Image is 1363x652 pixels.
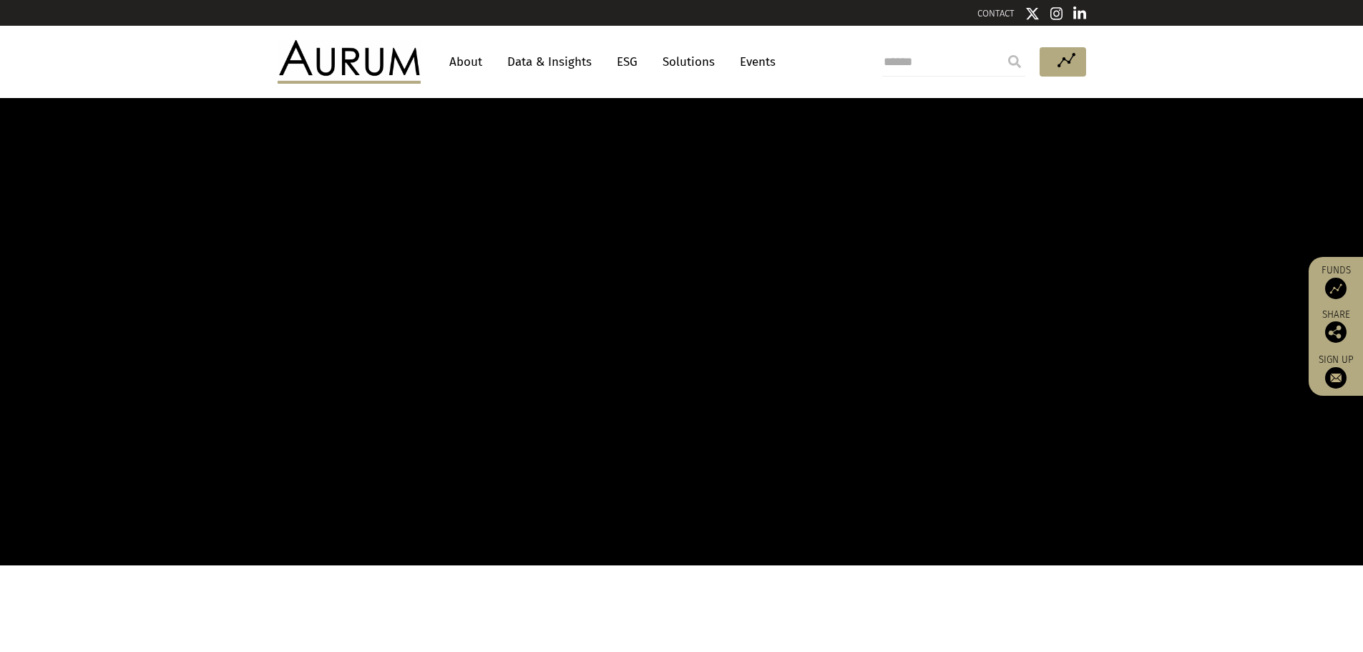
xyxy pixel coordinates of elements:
a: Sign up [1316,354,1356,389]
a: Funds [1316,264,1356,299]
img: Access Funds [1325,278,1347,299]
img: Sign up to our newsletter [1325,367,1347,389]
img: Aurum [278,40,421,83]
a: Events [733,49,776,75]
a: Solutions [655,49,722,75]
div: Share [1316,310,1356,343]
img: Linkedin icon [1073,6,1086,21]
img: Twitter icon [1025,6,1040,21]
a: CONTACT [977,8,1015,19]
a: About [442,49,489,75]
input: Submit [1000,47,1029,76]
img: Instagram icon [1050,6,1063,21]
a: ESG [610,49,645,75]
img: Share this post [1325,321,1347,343]
a: Data & Insights [500,49,599,75]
